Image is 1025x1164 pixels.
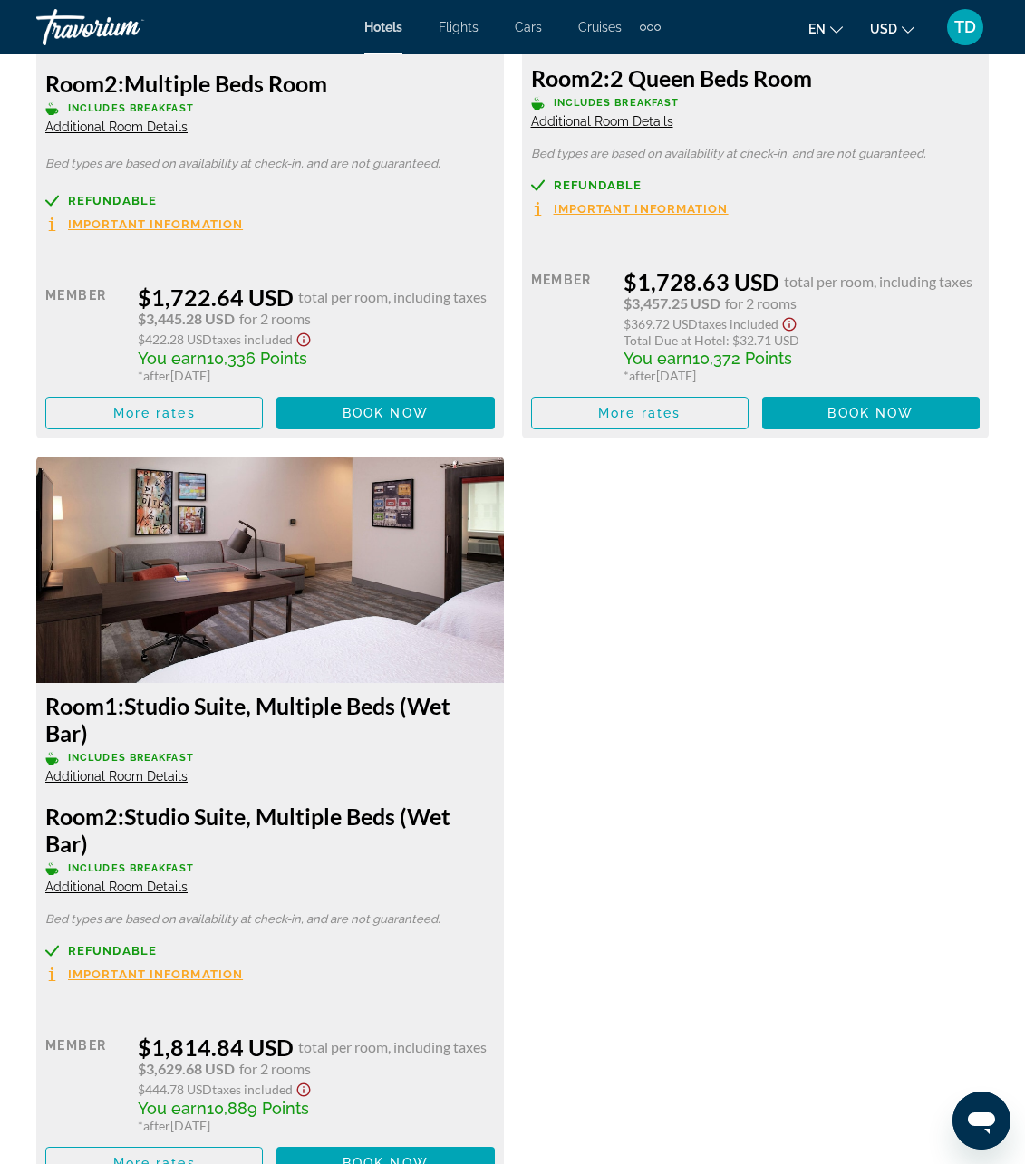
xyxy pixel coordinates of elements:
span: 2: [45,803,124,830]
button: Book now [762,397,980,429]
span: Includes Breakfast [68,862,194,874]
div: : $32.71 USD [624,332,980,348]
button: Book now [276,397,494,429]
p: Bed types are based on availability at check-in, and are not guaranteed. [45,913,495,926]
span: Additional Room Details [531,114,673,129]
span: total per room, including taxes [298,289,487,305]
span: Room [45,692,104,719]
div: Member [45,284,124,383]
span: 2: [531,64,610,91]
span: for 2 rooms [239,311,311,327]
span: Important Information [68,968,243,980]
button: Important Information [531,201,729,216]
div: * [DATE] [138,1118,494,1133]
span: $369.72 USD [624,316,698,332]
button: Extra navigation items [640,13,661,42]
button: More rates [45,397,263,429]
span: TD [954,18,976,36]
button: Show Taxes and Fees disclaimer [293,327,314,348]
span: You earn [624,349,692,368]
span: Total Due at Hotel [624,332,726,348]
span: Additional Room Details [45,880,188,894]
span: Includes Breakfast [68,102,194,114]
span: total per room, including taxes [784,274,972,290]
button: Change language [808,15,843,42]
span: Includes Breakfast [554,97,680,109]
button: Show Taxes and Fees disclaimer [293,1077,314,1098]
iframe: Bouton de lancement de la fenêtre de messagerie [952,1092,1010,1150]
div: $1,728.63 USD [624,268,980,295]
div: Member [45,1034,124,1133]
span: Additional Room Details [45,769,188,784]
span: after [143,1118,170,1133]
span: Room [45,70,104,97]
span: $3,457.25 USD [624,295,720,312]
span: Refundable [554,179,643,191]
button: Important Information [45,967,243,982]
span: You earn [138,349,207,368]
div: $1,722.64 USD [138,284,494,311]
span: 10,889 Points [207,1099,309,1118]
button: User Menu [942,8,989,46]
span: $3,629.68 USD [138,1061,235,1077]
span: 1: [45,692,124,719]
span: 10,372 Points [692,349,792,368]
span: Book now [827,406,914,420]
button: More rates [531,397,749,429]
span: for 2 rooms [239,1061,311,1077]
a: Refundable [45,194,495,207]
h3: Studio Suite, Multiple Beds (Wet Bar) [45,803,495,857]
span: Taxes included [212,332,293,347]
span: after [143,368,170,383]
div: * [DATE] [138,368,494,383]
span: Refundable [68,195,157,207]
a: Refundable [531,178,981,192]
span: for 2 rooms [725,295,797,312]
button: Show Taxes and Fees disclaimer [778,312,800,332]
span: Important Information [554,203,729,215]
p: Bed types are based on availability at check-in, and are not guaranteed. [531,148,981,160]
span: Refundable [68,945,157,957]
span: after [629,368,656,383]
a: Cruises [578,20,622,34]
a: Refundable [45,944,495,957]
span: Room [531,64,590,91]
h3: Studio Suite, Multiple Beds (Wet Bar) [45,692,495,746]
button: Important Information [45,216,243,232]
div: Member [531,268,610,383]
h3: 2 Queen Beds Room [531,64,981,91]
h3: Multiple Beds Room [45,70,495,97]
a: Hotels [364,20,402,34]
div: * [DATE] [624,368,980,383]
p: Bed types are based on availability at check-in, and are not guaranteed. [45,158,495,170]
a: Travorium [36,4,218,51]
span: $422.28 USD [138,332,212,347]
img: 8798c9ad-0dc6-4605-aca3-7f7a2afaa4eb.jpeg [36,457,504,683]
span: Additional Room Details [45,120,188,134]
span: Room [45,803,104,830]
span: USD [870,22,897,36]
span: More rates [113,406,196,420]
div: $1,814.84 USD [138,1034,494,1061]
span: Important Information [68,218,243,230]
a: Cars [515,20,542,34]
span: More rates [598,406,681,420]
span: total per room, including taxes [298,1039,487,1055]
span: Taxes included [212,1082,293,1097]
span: $3,445.28 USD [138,311,235,327]
span: You earn [138,1099,207,1118]
span: Book now [343,406,429,420]
span: $444.78 USD [138,1082,212,1097]
span: Taxes included [698,316,778,332]
span: en [808,22,826,36]
a: Flights [439,20,479,34]
span: Includes Breakfast [68,752,194,764]
span: 10,336 Points [207,349,307,368]
span: 2: [45,70,124,97]
button: Change currency [870,15,914,42]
